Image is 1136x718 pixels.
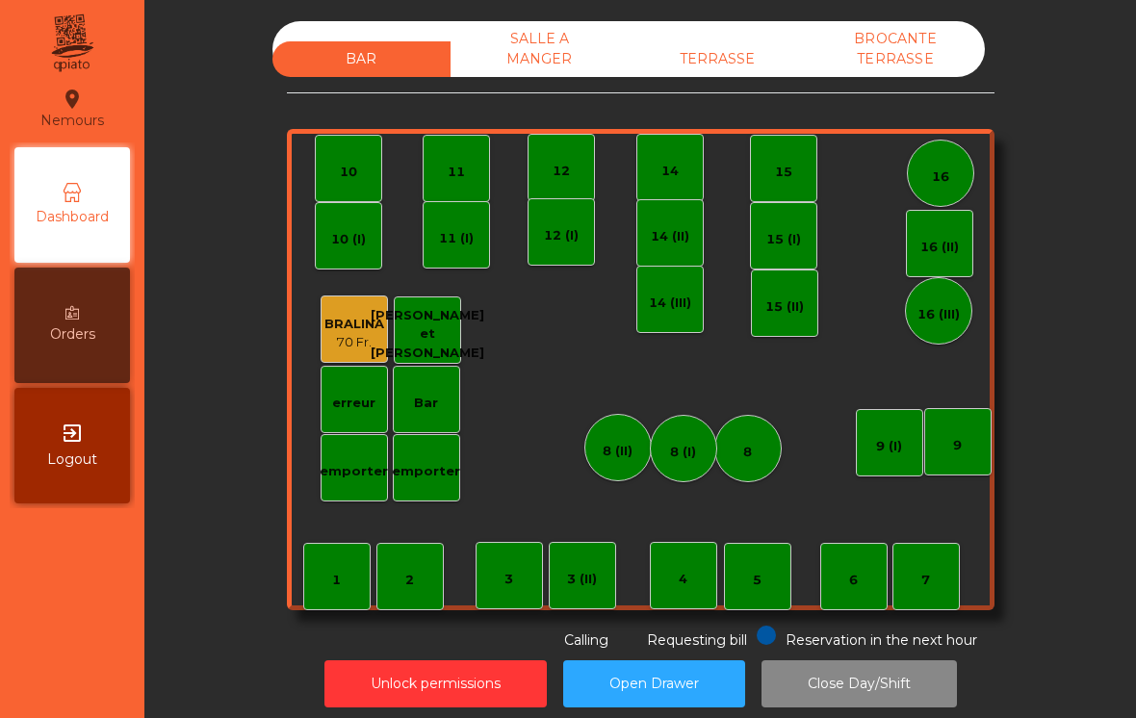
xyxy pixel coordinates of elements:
[921,571,930,590] div: 7
[448,163,465,182] div: 11
[439,229,474,248] div: 11 (I)
[679,570,687,589] div: 4
[332,394,375,413] div: erreur
[392,462,460,481] div: emporter
[504,570,513,589] div: 3
[61,88,84,111] i: location_on
[807,21,985,77] div: BROCANTE TERRASSE
[324,660,547,707] button: Unlock permissions
[762,660,957,707] button: Close Day/Shift
[340,163,357,182] div: 10
[371,306,484,363] div: [PERSON_NAME] et [PERSON_NAME]
[649,294,691,313] div: 14 (III)
[331,230,366,249] div: 10 (I)
[61,422,84,445] i: exit_to_app
[753,571,762,590] div: 5
[603,442,633,461] div: 8 (II)
[917,305,960,324] div: 16 (III)
[47,449,97,470] span: Logout
[629,41,807,77] div: TERRASSE
[743,443,752,462] div: 8
[564,631,608,649] span: Calling
[272,41,451,77] div: BAR
[405,571,414,590] div: 2
[563,660,745,707] button: Open Drawer
[324,315,384,334] div: BRALINA
[553,162,570,181] div: 12
[332,571,341,590] div: 1
[661,162,679,181] div: 14
[775,163,792,182] div: 15
[414,394,438,413] div: Bar
[953,436,962,455] div: 9
[647,631,747,649] span: Requesting bill
[50,324,95,345] span: Orders
[849,571,858,590] div: 6
[920,238,959,257] div: 16 (II)
[786,631,977,649] span: Reservation in the next hour
[932,167,949,187] div: 16
[40,85,104,133] div: Nemours
[766,230,801,249] div: 15 (I)
[567,570,597,589] div: 3 (II)
[670,443,696,462] div: 8 (I)
[36,207,109,227] span: Dashboard
[320,462,388,481] div: emporter
[48,10,95,77] img: qpiato
[324,333,384,352] div: 70 Fr.
[544,226,579,245] div: 12 (I)
[451,21,629,77] div: SALLE A MANGER
[765,297,804,317] div: 15 (II)
[876,437,902,456] div: 9 (I)
[651,227,689,246] div: 14 (II)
